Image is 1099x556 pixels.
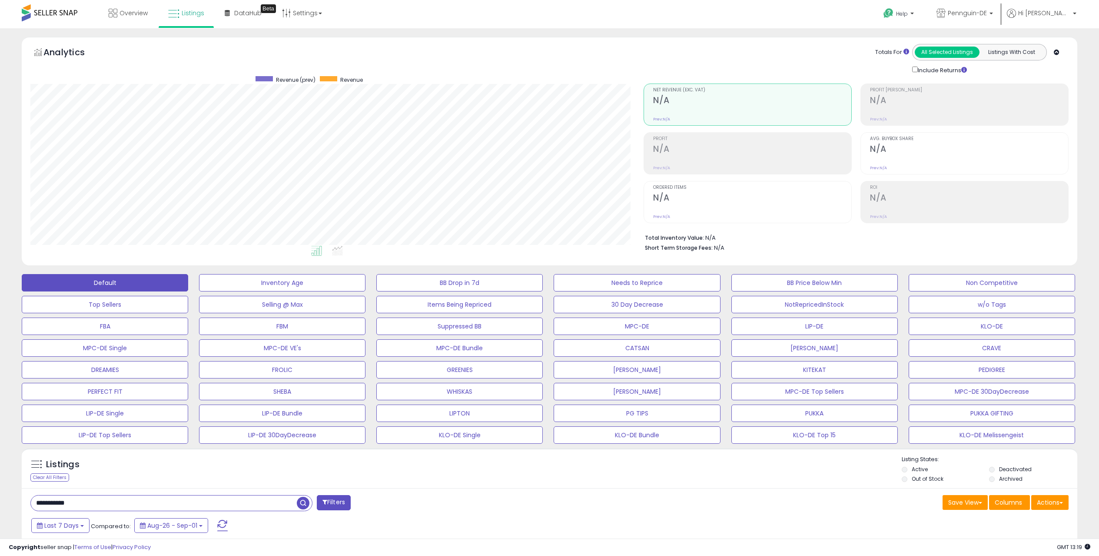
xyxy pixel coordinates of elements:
[896,10,908,17] span: Help
[30,473,69,482] div: Clear All Filters
[645,232,1062,242] li: N/A
[909,361,1075,378] button: PEDIGREE
[1007,9,1076,28] a: Hi [PERSON_NAME]
[199,426,365,444] button: LIP-DE 30DayDecrease
[989,495,1030,510] button: Columns
[1018,9,1070,17] span: Hi [PERSON_NAME]
[199,405,365,422] button: LIP-DE Bundle
[653,214,670,219] small: Prev: N/A
[653,88,851,93] span: Net Revenue (Exc. VAT)
[645,244,713,251] b: Short Term Storage Fees:
[22,426,188,444] button: LIP-DE Top Sellers
[554,318,720,335] button: MPC-DE
[182,9,204,17] span: Listings
[22,339,188,357] button: MPC-DE Single
[870,193,1068,204] h2: N/A
[91,522,131,530] span: Compared to:
[906,65,977,75] div: Include Returns
[731,361,898,378] button: KITEKAT
[199,274,365,291] button: Inventory Age
[731,339,898,357] button: [PERSON_NAME]
[44,521,79,530] span: Last 7 Days
[731,426,898,444] button: KLO-DE Top 15
[376,318,543,335] button: Suppressed BB
[653,137,851,141] span: Profit
[912,466,928,473] label: Active
[902,456,1077,464] p: Listing States:
[943,495,988,510] button: Save View
[1057,543,1090,551] span: 2025-09-9 13:19 GMT
[875,48,909,57] div: Totals For
[134,518,208,533] button: Aug-26 - Sep-01
[554,426,720,444] button: KLO-DE Bundle
[653,117,670,122] small: Prev: N/A
[74,543,111,551] a: Terms of Use
[870,88,1068,93] span: Profit [PERSON_NAME]
[276,76,315,84] span: Revenue (prev)
[909,339,1075,357] button: CRAVE
[731,383,898,400] button: MPC-DE Top Sellers
[9,543,40,551] strong: Copyright
[43,46,102,60] h5: Analytics
[22,296,188,313] button: Top Sellers
[909,318,1075,335] button: KLO-DE
[731,405,898,422] button: PUKKA
[999,475,1023,482] label: Archived
[554,383,720,400] button: [PERSON_NAME]
[31,518,90,533] button: Last 7 Days
[376,383,543,400] button: WHISKAS
[714,244,724,252] span: N/A
[653,144,851,156] h2: N/A
[883,8,894,19] i: Get Help
[653,185,851,190] span: Ordered Items
[653,165,670,171] small: Prev: N/A
[870,137,1068,141] span: Avg. Buybox Share
[870,214,887,219] small: Prev: N/A
[870,117,887,122] small: Prev: N/A
[554,274,720,291] button: Needs to Reprice
[870,185,1068,190] span: ROI
[870,95,1068,107] h2: N/A
[554,339,720,357] button: CATSAN
[731,296,898,313] button: NotRepricedInStock
[376,274,543,291] button: BB Drop in 7d
[731,318,898,335] button: LIP-DE
[653,95,851,107] h2: N/A
[909,383,1075,400] button: MPC-DE 30DayDecrease
[554,405,720,422] button: PG TIPS
[22,405,188,422] button: LIP-DE Single
[979,47,1044,58] button: Listings With Cost
[120,9,148,17] span: Overview
[22,361,188,378] button: DREAMIES
[912,475,943,482] label: Out of Stock
[554,361,720,378] button: [PERSON_NAME]
[376,426,543,444] button: KLO-DE Single
[645,234,704,241] b: Total Inventory Value:
[870,144,1068,156] h2: N/A
[870,165,887,171] small: Prev: N/A
[376,296,543,313] button: Items Being Repriced
[234,9,262,17] span: DataHub
[317,495,351,510] button: Filters
[199,383,365,400] button: SHEBA
[46,459,80,471] h5: Listings
[376,339,543,357] button: MPC-DE Bundle
[1031,495,1069,510] button: Actions
[999,466,1032,473] label: Deactivated
[731,274,898,291] button: BB Price Below Min
[199,339,365,357] button: MPC-DE VE's
[22,318,188,335] button: FBA
[877,1,923,28] a: Help
[22,274,188,291] button: Default
[995,498,1022,507] span: Columns
[653,193,851,204] h2: N/A
[376,405,543,422] button: LIPTON
[9,543,151,552] div: seller snap | |
[909,296,1075,313] button: w/o Tags
[909,405,1075,422] button: PUKKA GIFTING
[199,318,365,335] button: FBM
[22,383,188,400] button: PERFECT FIT
[554,296,720,313] button: 30 Day Decrease
[915,47,979,58] button: All Selected Listings
[340,76,363,84] span: Revenue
